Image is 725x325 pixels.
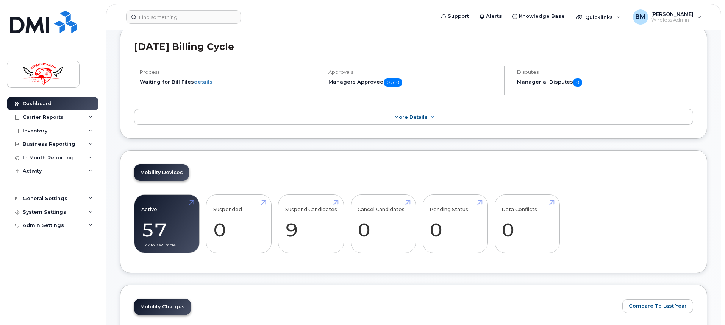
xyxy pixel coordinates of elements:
[328,78,498,87] h5: Managers Approved
[141,199,192,249] a: Active 57
[474,9,507,24] a: Alerts
[328,69,498,75] h4: Approvals
[126,10,241,24] input: Find something...
[573,78,582,87] span: 0
[629,302,687,309] span: Compare To Last Year
[517,69,693,75] h4: Disputes
[436,9,474,24] a: Support
[517,78,693,87] h5: Managerial Disputes
[134,164,189,181] a: Mobility Devices
[628,9,707,25] div: Blair MacKinnon
[134,41,693,52] h2: [DATE] Billing Cycle
[519,12,565,20] span: Knowledge Base
[622,299,693,313] button: Compare To Last Year
[358,199,409,249] a: Cancel Candidates 0
[430,199,481,249] a: Pending Status 0
[486,12,502,20] span: Alerts
[140,69,309,75] h4: Process
[140,78,309,86] li: Waiting for Bill Files
[507,9,570,24] a: Knowledge Base
[134,299,191,315] a: Mobility Charges
[571,9,626,25] div: Quicklinks
[194,79,212,85] a: details
[448,12,469,20] span: Support
[394,114,428,120] span: More Details
[651,17,694,23] span: Wireless Admin
[213,199,264,249] a: Suspended 0
[651,11,694,17] span: [PERSON_NAME]
[285,199,337,249] a: Suspend Candidates 9
[502,199,553,249] a: Data Conflicts 0
[635,12,645,22] span: BM
[384,78,402,87] span: 0 of 0
[585,14,613,20] span: Quicklinks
